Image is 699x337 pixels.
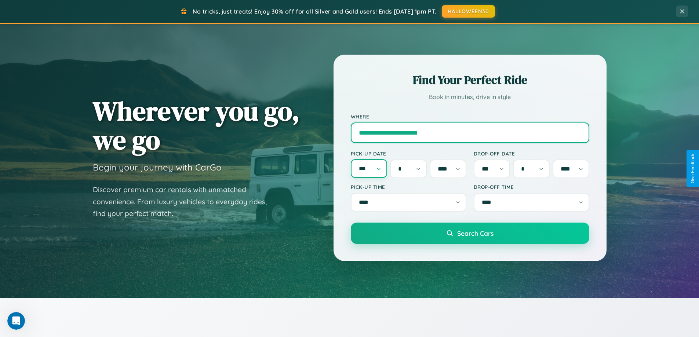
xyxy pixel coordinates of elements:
[351,92,589,102] p: Book in minutes, drive in style
[442,5,495,18] button: HALLOWEEN30
[7,312,25,330] iframe: Intercom live chat
[351,72,589,88] h2: Find Your Perfect Ride
[93,184,276,220] p: Discover premium car rentals with unmatched convenience. From luxury vehicles to everyday rides, ...
[93,96,300,154] h1: Wherever you go, we go
[351,150,466,157] label: Pick-up Date
[351,113,589,120] label: Where
[93,162,222,173] h3: Begin your journey with CarGo
[193,8,436,15] span: No tricks, just treats! Enjoy 30% off for all Silver and Gold users! Ends [DATE] 1pm PT.
[690,154,695,183] div: Give Feedback
[457,229,494,237] span: Search Cars
[474,184,589,190] label: Drop-off Time
[351,184,466,190] label: Pick-up Time
[351,223,589,244] button: Search Cars
[474,150,589,157] label: Drop-off Date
